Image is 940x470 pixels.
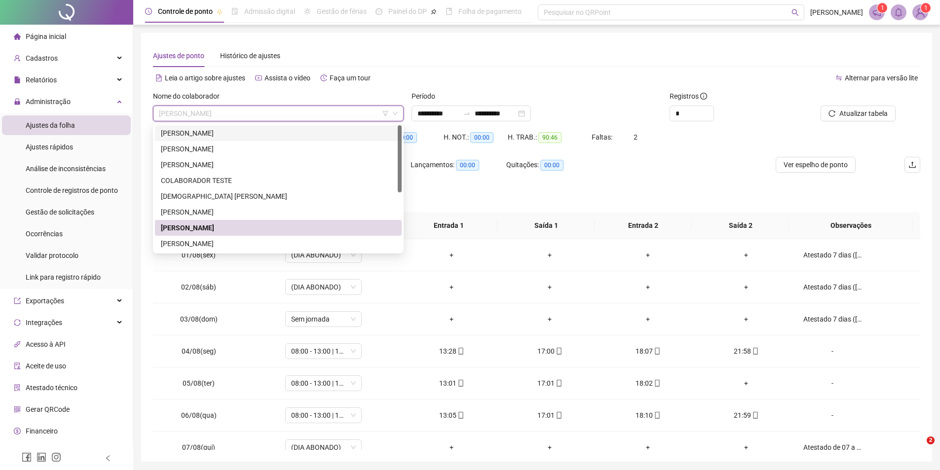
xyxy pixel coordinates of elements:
span: Assista o vídeo [264,74,310,82]
span: reload [828,110,835,117]
div: + [705,378,788,389]
span: Admissão digital [244,7,295,15]
span: instagram [51,452,61,462]
div: Quitações: [506,159,602,171]
div: + [411,282,493,292]
div: HE 3: [379,132,444,143]
span: qrcode [14,406,21,413]
span: mobile [653,380,661,387]
span: Ver espelho de ponto [784,159,848,170]
span: Histórico de ajustes [220,52,280,60]
span: export [14,297,21,304]
span: Integrações [26,319,62,326]
span: Atestado técnico [26,384,77,392]
div: CICERO JOSE DO NASCIMENTO [155,141,402,157]
span: to [463,109,471,117]
div: FRANCISCO ELDEMIR AGOSTINHO LIMA [155,236,402,252]
div: [PERSON_NAME] [161,222,396,233]
div: - [803,346,862,357]
span: mobile [456,380,464,387]
div: H. NOT.: [444,132,508,143]
span: Página inicial [26,33,66,40]
span: 04/08(seg) [182,347,216,355]
div: Atestado 7 dias ([DATE] a [DATE]). [803,314,862,325]
span: Ocorrências [26,230,63,238]
iframe: Intercom live chat [906,436,930,460]
span: Faça um tour [330,74,371,82]
div: [PERSON_NAME] [161,144,396,154]
span: dashboard [376,8,382,15]
span: 03/08(dom) [180,315,218,323]
span: file-done [231,8,238,15]
sup: 1 [877,3,887,13]
div: + [509,442,591,453]
div: + [705,250,788,260]
th: Observações [789,212,913,239]
span: sync [14,319,21,326]
div: 17:00 [509,346,591,357]
span: sun [304,8,311,15]
div: Atestado de 07 a [DATE]. [803,442,862,453]
div: 17:01 [509,378,591,389]
div: 17:01 [509,410,591,421]
span: Registros [670,91,707,102]
span: 02/08(sáb) [181,283,216,291]
span: Aceite de uso [26,362,66,370]
div: + [411,314,493,325]
span: (DIA ABONADO) [291,248,356,262]
span: solution [14,384,21,391]
div: EMANUELA NOGUEIRA LEITE [155,204,402,220]
div: + [411,250,493,260]
span: Atualizar tabela [839,108,888,119]
th: Saída 1 [497,212,595,239]
span: Gestão de solicitações [26,208,94,216]
span: 00:00 [394,132,417,143]
span: Painel do DP [388,7,427,15]
div: Atestado 7 dias ([DATE] a [DATE]). [803,250,862,260]
span: linkedin [37,452,46,462]
span: mobile [555,412,563,419]
span: FELIPE PEREIRA CRUZ [159,106,398,121]
span: Cadastros [26,54,58,62]
span: 00:00 [540,160,564,171]
div: Lançamentos: [411,159,506,171]
div: + [705,282,788,292]
span: Alternar para versão lite [845,74,918,82]
div: [PERSON_NAME] [161,128,396,139]
span: Gestão de férias [317,7,367,15]
span: file [14,76,21,83]
div: COLABORADOR TESTE [155,173,402,188]
span: home [14,33,21,40]
span: mobile [456,412,464,419]
span: notification [872,8,881,17]
div: - [803,378,862,389]
span: mobile [555,348,563,355]
div: + [509,282,591,292]
div: H. TRAB.: [508,132,592,143]
span: mobile [456,348,464,355]
span: left [105,455,112,462]
div: CICERO ROBSON DA SILVA [155,157,402,173]
span: youtube [255,74,262,81]
div: + [509,314,591,325]
span: 00:00 [470,132,493,143]
span: 1 [881,4,884,11]
button: Ver espelho de ponto [776,157,856,173]
span: Acesso à API [26,340,66,348]
span: mobile [653,348,661,355]
div: [PERSON_NAME] [161,159,396,170]
span: mobile [751,412,759,419]
div: + [607,442,689,453]
span: Análise de inconsistências [26,165,106,173]
span: Link para registro rápido [26,273,101,281]
span: file-text [155,74,162,81]
span: 07/08(qui) [182,443,215,451]
div: 21:58 [705,346,788,357]
span: filter [382,110,388,116]
label: Nome do colaborador [153,91,226,102]
span: 08:00 - 13:00 | 15:00 - 18:00 [291,376,356,391]
span: bell [894,8,903,17]
div: 13:05 [411,410,493,421]
div: - [803,410,862,421]
div: + [411,442,493,453]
